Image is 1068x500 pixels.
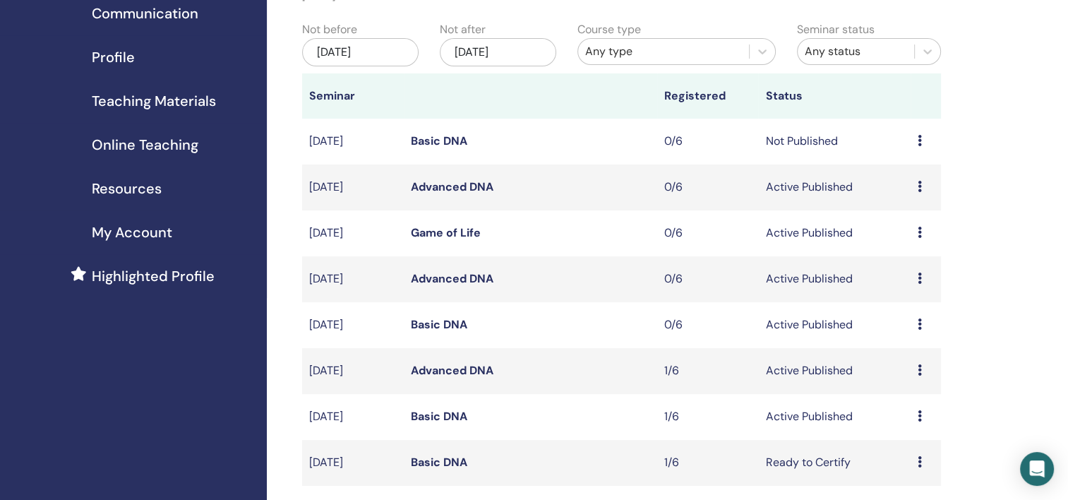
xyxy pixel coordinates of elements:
[1020,452,1054,486] div: Open Intercom Messenger
[657,348,759,394] td: 1/6
[411,271,493,286] a: Advanced DNA
[302,394,404,440] td: [DATE]
[92,47,135,68] span: Profile
[758,256,910,302] td: Active Published
[411,179,493,194] a: Advanced DNA
[302,210,404,256] td: [DATE]
[302,165,404,210] td: [DATE]
[440,38,556,66] div: [DATE]
[657,73,759,119] th: Registered
[411,409,467,424] a: Basic DNA
[440,21,486,38] label: Not after
[758,440,910,486] td: Ready to Certify
[302,256,404,302] td: [DATE]
[92,90,216,112] span: Teaching Materials
[411,225,481,240] a: Game of Life
[302,38,419,66] div: [DATE]
[92,266,215,287] span: Highlighted Profile
[657,119,759,165] td: 0/6
[805,43,907,60] div: Any status
[302,440,404,486] td: [DATE]
[657,440,759,486] td: 1/6
[302,302,404,348] td: [DATE]
[758,210,910,256] td: Active Published
[302,348,404,394] td: [DATE]
[92,134,198,155] span: Online Teaching
[758,73,910,119] th: Status
[758,119,910,165] td: Not Published
[657,256,759,302] td: 0/6
[411,455,467,470] a: Basic DNA
[585,43,743,60] div: Any type
[758,302,910,348] td: Active Published
[411,363,493,378] a: Advanced DNA
[577,21,641,38] label: Course type
[302,119,404,165] td: [DATE]
[92,3,198,24] span: Communication
[411,133,467,148] a: Basic DNA
[758,165,910,210] td: Active Published
[657,210,759,256] td: 0/6
[302,73,404,119] th: Seminar
[92,222,172,243] span: My Account
[797,21,875,38] label: Seminar status
[657,302,759,348] td: 0/6
[92,178,162,199] span: Resources
[657,165,759,210] td: 0/6
[758,348,910,394] td: Active Published
[411,317,467,332] a: Basic DNA
[758,394,910,440] td: Active Published
[302,21,357,38] label: Not before
[657,394,759,440] td: 1/6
